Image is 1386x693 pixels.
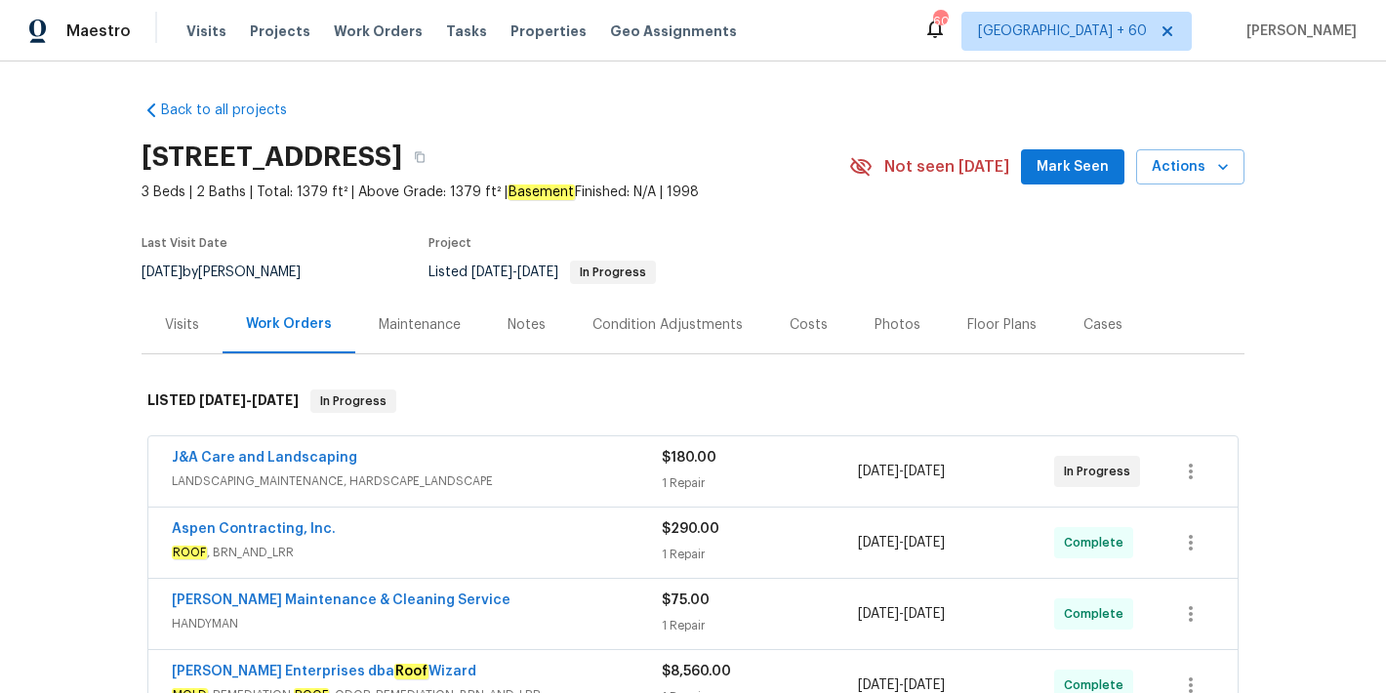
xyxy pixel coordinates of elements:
[446,24,487,38] span: Tasks
[1064,604,1131,624] span: Complete
[142,183,849,202] span: 3 Beds | 2 Baths | Total: 1379 ft² | Above Grade: 1379 ft² | Finished: N/A | 1998
[858,533,945,552] span: -
[172,543,662,562] span: , BRN_AND_LRR
[394,664,428,679] em: Roof
[508,315,546,335] div: Notes
[1064,462,1138,481] span: In Progress
[428,265,656,279] span: Listed
[172,546,207,559] em: ROOF
[142,237,227,249] span: Last Visit Date
[165,315,199,335] div: Visits
[1083,315,1122,335] div: Cases
[142,370,1244,432] div: LISTED [DATE]-[DATE]In Progress
[592,315,743,335] div: Condition Adjustments
[662,522,719,536] span: $290.00
[858,604,945,624] span: -
[199,393,246,407] span: [DATE]
[402,140,437,175] button: Copy Address
[379,315,461,335] div: Maintenance
[186,21,226,41] span: Visits
[858,465,899,478] span: [DATE]
[884,157,1009,177] span: Not seen [DATE]
[147,389,299,413] h6: LISTED
[142,261,324,284] div: by [PERSON_NAME]
[572,266,654,278] span: In Progress
[471,265,558,279] span: -
[172,664,476,679] a: [PERSON_NAME] Enterprises dbaRoofWizard
[662,616,858,635] div: 1 Repair
[904,678,945,692] span: [DATE]
[471,265,512,279] span: [DATE]
[250,21,310,41] span: Projects
[904,465,945,478] span: [DATE]
[858,607,899,621] span: [DATE]
[517,265,558,279] span: [DATE]
[858,536,899,550] span: [DATE]
[312,391,394,411] span: In Progress
[875,315,920,335] div: Photos
[172,614,662,633] span: HANDYMAN
[790,315,828,335] div: Costs
[510,21,587,41] span: Properties
[662,451,716,465] span: $180.00
[933,12,947,31] div: 607
[428,237,471,249] span: Project
[142,101,329,120] a: Back to all projects
[508,184,575,200] em: Basement
[1239,21,1357,41] span: [PERSON_NAME]
[1136,149,1244,185] button: Actions
[1152,155,1229,180] span: Actions
[904,536,945,550] span: [DATE]
[610,21,737,41] span: Geo Assignments
[662,593,710,607] span: $75.00
[1037,155,1109,180] span: Mark Seen
[246,314,332,334] div: Work Orders
[858,678,899,692] span: [DATE]
[172,522,336,536] a: Aspen Contracting, Inc.
[66,21,131,41] span: Maestro
[967,315,1037,335] div: Floor Plans
[334,21,423,41] span: Work Orders
[172,451,357,465] a: J&A Care and Landscaping
[858,462,945,481] span: -
[662,473,858,493] div: 1 Repair
[662,665,731,678] span: $8,560.00
[142,147,402,167] h2: [STREET_ADDRESS]
[142,265,183,279] span: [DATE]
[904,607,945,621] span: [DATE]
[172,593,510,607] a: [PERSON_NAME] Maintenance & Cleaning Service
[662,545,858,564] div: 1 Repair
[1021,149,1124,185] button: Mark Seen
[252,393,299,407] span: [DATE]
[1064,533,1131,552] span: Complete
[172,471,662,491] span: LANDSCAPING_MAINTENANCE, HARDSCAPE_LANDSCAPE
[978,21,1147,41] span: [GEOGRAPHIC_DATA] + 60
[199,393,299,407] span: -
